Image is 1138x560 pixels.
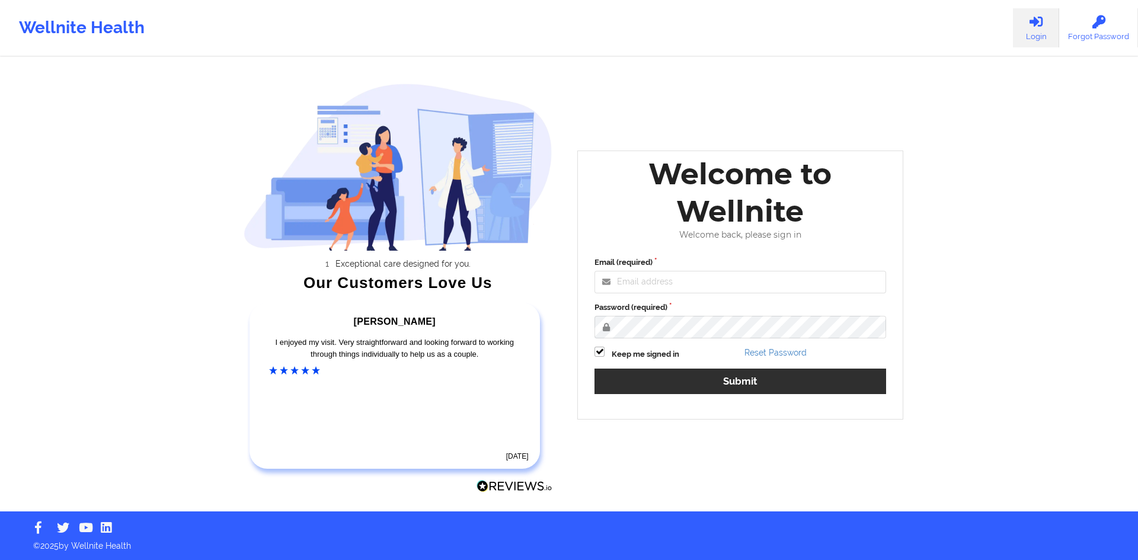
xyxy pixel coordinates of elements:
[594,302,886,313] label: Password (required)
[244,277,553,289] div: Our Customers Love Us
[586,230,894,240] div: Welcome back, please sign in
[744,348,807,357] a: Reset Password
[612,348,679,360] label: Keep me signed in
[477,480,552,495] a: Reviews.io Logo
[254,259,552,268] li: Exceptional care designed for you.
[244,83,553,251] img: wellnite-auth-hero_200.c722682e.png
[594,257,886,268] label: Email (required)
[1059,8,1138,47] a: Forgot Password
[506,452,529,460] time: [DATE]
[477,480,552,492] img: Reviews.io Logo
[586,155,894,230] div: Welcome to Wellnite
[594,271,886,293] input: Email address
[25,532,1113,552] p: © 2025 by Wellnite Health
[1013,8,1059,47] a: Login
[269,337,520,360] div: I enjoyed my visit. Very straightforward and looking forward to working through things individual...
[594,369,886,394] button: Submit
[354,316,436,327] span: [PERSON_NAME]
